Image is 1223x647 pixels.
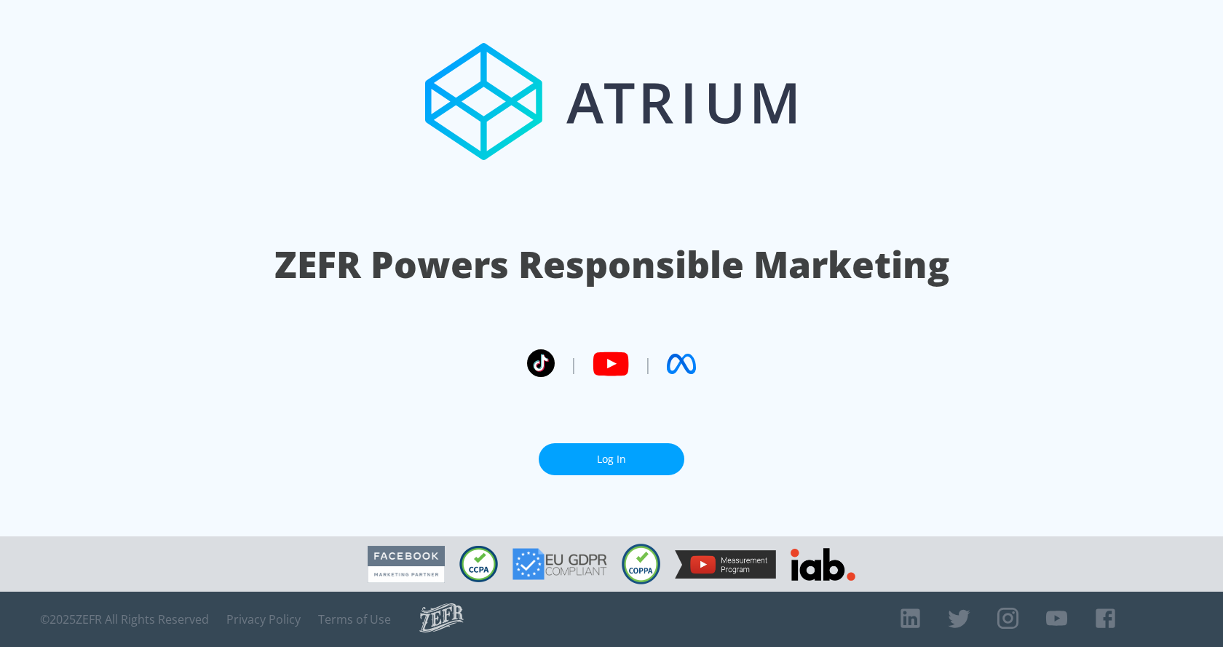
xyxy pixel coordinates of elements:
img: CCPA Compliant [459,546,498,582]
img: GDPR Compliant [512,548,607,580]
span: | [644,353,652,375]
img: COPPA Compliant [622,544,660,584]
a: Terms of Use [318,612,391,627]
img: YouTube Measurement Program [675,550,776,579]
h1: ZEFR Powers Responsible Marketing [274,239,949,290]
img: Facebook Marketing Partner [368,546,445,583]
span: © 2025 ZEFR All Rights Reserved [40,612,209,627]
img: IAB [791,548,855,581]
span: | [569,353,578,375]
a: Privacy Policy [226,612,301,627]
a: Log In [539,443,684,476]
